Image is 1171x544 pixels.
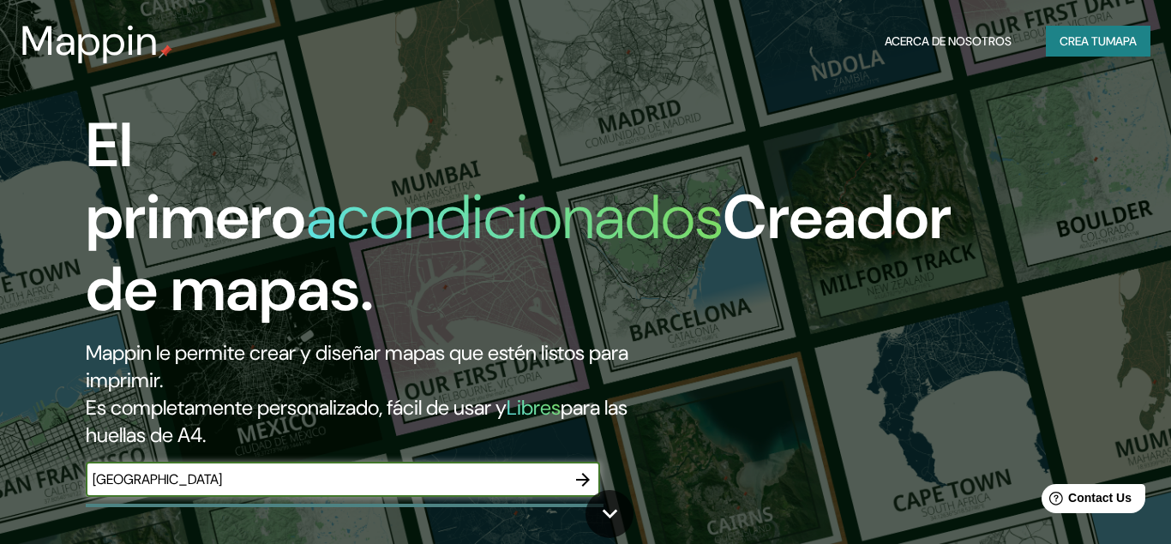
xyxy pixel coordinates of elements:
button: Crea tuMapa [1046,26,1150,57]
img: mapapin-pin [159,45,172,58]
h1: El primero Creador de mapas. [86,110,952,339]
h1: acondicionados [306,177,723,257]
h2: Mappin le permite crear y diseñar mapas que estén listos para imprimir. Es completamente personal... [86,339,671,449]
h3: Mappin [21,17,159,65]
button: Acerca de Nosotros [878,26,1018,57]
input: Elige tu lugar favorito [86,469,566,489]
h5: Libres [507,394,561,421]
iframe: Help widget launcher [1018,477,1152,525]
